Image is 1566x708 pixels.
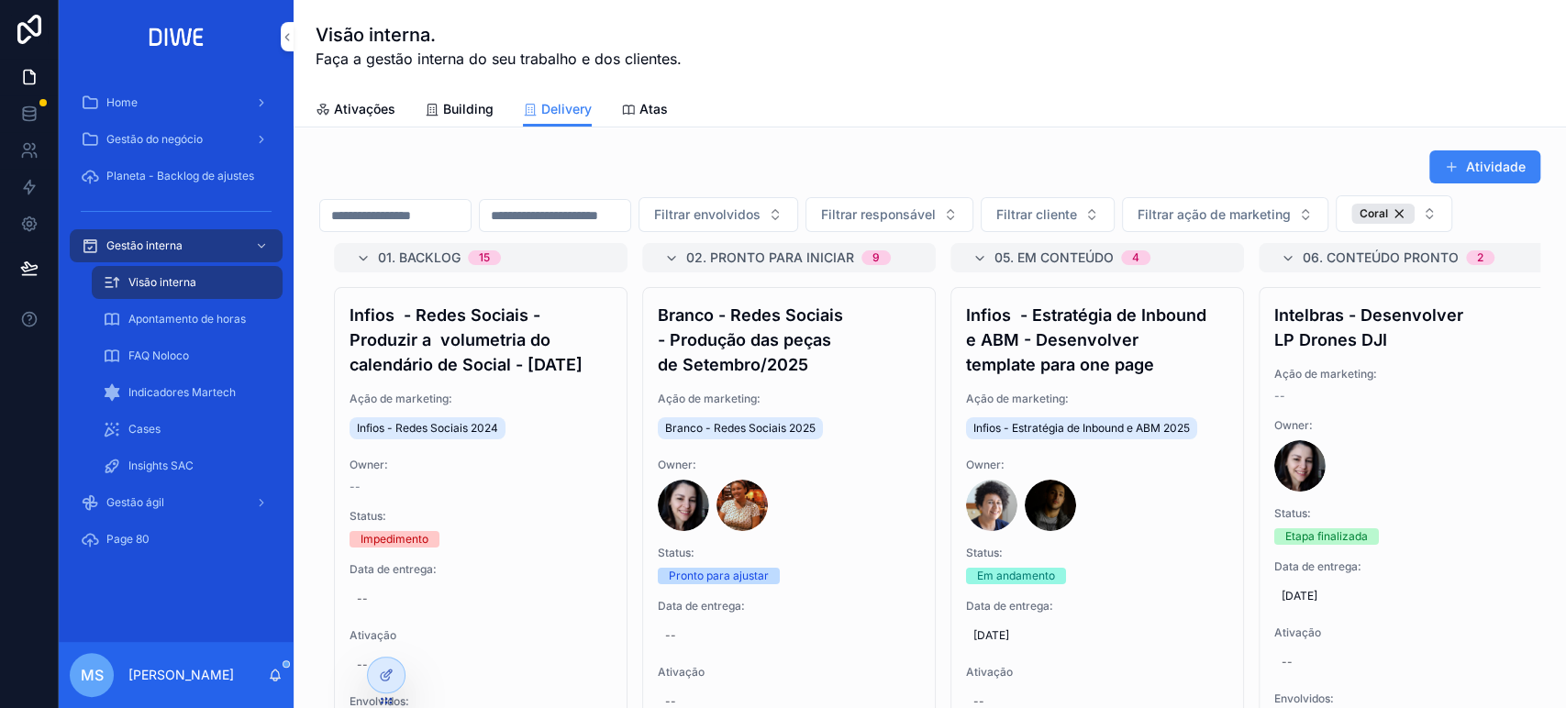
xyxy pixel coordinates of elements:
a: Gestão do negócio [70,123,283,156]
span: Owner: [1274,418,1537,433]
span: Ativações [334,100,395,118]
a: Delivery [523,93,592,127]
span: Ativação [350,628,612,643]
span: Ação de marketing: [1274,367,1537,382]
div: -- [1282,655,1293,669]
a: Page 80 [70,523,283,556]
div: Etapa finalizada [1285,528,1368,545]
span: Visão interna [128,275,196,290]
a: Insights SAC [92,449,283,482]
a: Ativações [316,93,395,129]
span: 06. Conteúdo pronto [1303,249,1459,267]
span: Filtrar envolvidos [654,205,761,224]
div: 4 [1132,250,1139,265]
span: Coral [1360,206,1388,221]
span: Data de entrega: [1274,559,1537,574]
button: Select Button [805,197,973,232]
a: Gestão ágil [70,486,283,519]
div: scrollable content [59,73,294,580]
div: 15 [479,250,490,265]
span: Planeta - Backlog de ajustes [106,169,254,183]
span: Insights SAC [128,459,194,473]
span: Status: [966,546,1228,560]
a: Indicadores Martech [92,376,283,409]
span: Gestão ágil [106,495,164,510]
span: Status: [1274,506,1537,521]
span: Ação de marketing: [658,392,920,406]
span: Status: [658,546,920,560]
a: Atas [621,93,668,129]
a: Visão interna [92,266,283,299]
span: Data de entrega: [350,562,612,577]
div: 2 [1477,250,1483,265]
div: -- [357,592,368,606]
a: FAQ Noloco [92,339,283,372]
button: Select Button [1122,197,1328,232]
a: Cases [92,413,283,446]
div: 9 [872,250,880,265]
span: Status: [350,509,612,524]
div: Pronto para ajustar [669,568,769,584]
span: Branco - Redes Sociais 2025 [665,421,816,436]
button: Select Button [1336,195,1452,232]
span: Infios - Redes Sociais 2024 [357,421,498,436]
span: Infios - Estratégia de Inbound e ABM 2025 [973,421,1190,436]
img: App logo [143,22,210,51]
span: -- [350,480,361,494]
h4: Infios - Redes Sociais - Produzir a volumetria do calendário de Social - [DATE] [350,303,612,377]
span: 02. Pronto para iniciar [686,249,854,267]
a: Gestão interna [70,229,283,262]
span: Gestão interna [106,238,183,253]
span: Filtrar ação de marketing [1138,205,1291,224]
span: 05. Em conteúdo [994,249,1114,267]
div: -- [665,628,676,643]
div: Em andamento [977,568,1055,584]
span: Ativação [966,665,1228,680]
h1: Visão interna. [316,22,682,48]
button: Atividade [1429,150,1540,183]
span: Envolvidos: [1274,691,1537,706]
div: -- [357,658,368,672]
span: Indicadores Martech [128,385,236,400]
span: Building [443,100,494,118]
h4: Branco - Redes Sociais - Produção das peças de Setembro/2025 [658,303,920,377]
span: [DATE] [1282,589,1529,603]
span: Ativação [658,665,920,680]
span: Data de entrega: [966,599,1228,614]
span: Atas [639,100,668,118]
span: -- [1274,389,1285,404]
span: Ação de marketing: [966,392,1228,406]
span: Apontamento de horas [128,312,246,326]
span: Home [106,95,138,110]
span: Cases [128,422,161,437]
span: Faça a gestão interna do seu trabalho e dos clientes. [316,48,682,70]
button: Select Button [639,197,798,232]
span: Data de entrega: [658,599,920,614]
span: Page 80 [106,532,150,547]
button: Unselect 8 [1351,204,1415,224]
h4: Intelbras - Desenvolver LP Drones DJI [1274,303,1537,352]
span: Gestão do negócio [106,132,203,147]
div: Impedimento [361,531,428,548]
a: Apontamento de horas [92,303,283,336]
span: Owner: [658,458,920,472]
p: [PERSON_NAME] [128,666,234,684]
span: 01. Backlog [378,249,461,267]
h4: Infios - Estratégia de Inbound e ABM - Desenvolver template para one page [966,303,1228,377]
a: Planeta - Backlog de ajustes [70,160,283,193]
span: Filtrar cliente [996,205,1077,224]
span: Ativação [1274,625,1537,640]
a: Building [425,93,494,129]
span: Ação de marketing: [350,392,612,406]
span: Owner: [350,458,612,472]
button: Select Button [981,197,1115,232]
span: Owner: [966,458,1228,472]
span: Delivery [541,100,592,118]
span: Filtrar responsável [821,205,936,224]
span: FAQ Noloco [128,348,189,363]
span: MS [81,664,104,686]
span: [DATE] [973,628,1221,643]
a: Home [70,86,283,119]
